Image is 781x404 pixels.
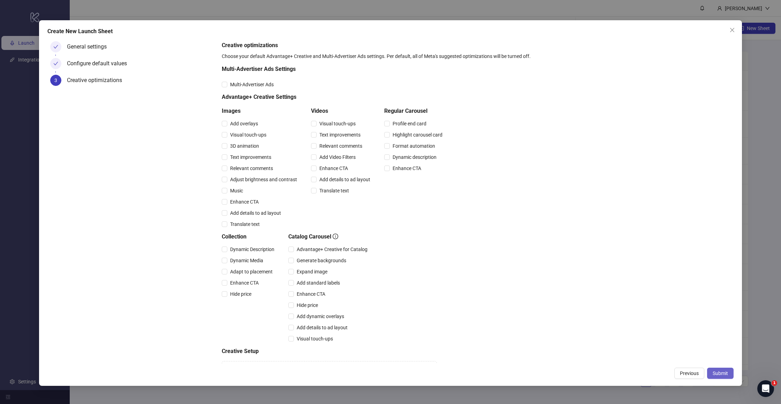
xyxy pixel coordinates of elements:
span: Add details to ad layout [227,209,284,217]
span: Dynamic description [390,153,439,161]
span: check [53,61,58,66]
h5: Images [222,107,300,115]
div: Creative optimizations [67,75,128,86]
span: Text improvements [227,153,274,161]
span: Add details to ad layout [317,176,373,183]
span: Adjust brightness and contrast [227,176,300,183]
span: Dynamic Description [227,245,277,253]
span: Enhance CTA [294,290,328,298]
span: Add dynamic overlays [294,313,347,320]
h5: Regular Carousel [384,107,445,115]
h5: Advantage+ Creative Settings [222,93,445,101]
span: info-circle [333,234,338,239]
span: check [53,44,58,49]
h5: Creative Setup [222,347,445,355]
span: Visual touch-ups [317,120,358,127]
button: Submit [707,368,734,379]
h5: Creative optimizations [222,41,731,50]
span: Adapt to placement [227,268,275,276]
span: Visual touch-ups [227,131,269,139]
h5: Multi-Advertiser Ads Settings [222,65,445,73]
div: Configure default values [67,58,132,69]
h5: Collection [222,233,277,241]
span: Music [227,187,246,194]
span: Enhance CTA [390,164,424,172]
span: 3 [54,78,57,83]
div: Choose your default Advantage+ Creative and Multi-Advertiser Ads settings. Per default, all of Me... [222,52,731,60]
span: Add Video Filters [317,153,358,161]
span: Enhance CTA [317,164,351,172]
span: Add details to ad layout [294,324,350,331]
span: Expand image [294,268,330,276]
span: Hide price [294,301,321,309]
span: Add overlays [227,120,261,127]
div: General settings [67,41,112,52]
h5: Videos [311,107,373,115]
div: Create New Launch Sheet [47,27,734,36]
h5: Catalog Carousel [288,233,370,241]
span: close [729,27,735,33]
span: 1 [772,380,777,386]
span: Translate text [227,220,263,228]
span: Relevant comments [227,164,276,172]
span: Submit [713,370,728,376]
button: Add Site Links [222,361,437,372]
span: Multi-Advertiser Ads [227,81,276,88]
span: Highlight carousel card [390,131,445,139]
span: Generate backgrounds [294,257,349,264]
span: Text improvements [317,131,363,139]
span: Previous [680,370,699,376]
span: Profile end card [390,120,429,127]
span: Add standard labels [294,279,343,287]
span: Visual touch-ups [294,335,336,343]
span: Translate text [317,187,352,194]
span: Advantage+ Creative for Catalog [294,245,370,253]
span: Enhance CTA [227,279,261,287]
span: Enhance CTA [227,198,261,206]
span: Format automation [390,142,438,150]
span: Hide price [227,290,254,298]
button: Close [727,24,738,36]
button: Previous [674,368,704,379]
span: Dynamic Media [227,257,266,264]
span: 3D animation [227,142,262,150]
span: Relevant comments [317,142,365,150]
iframe: Intercom live chat [757,380,774,397]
